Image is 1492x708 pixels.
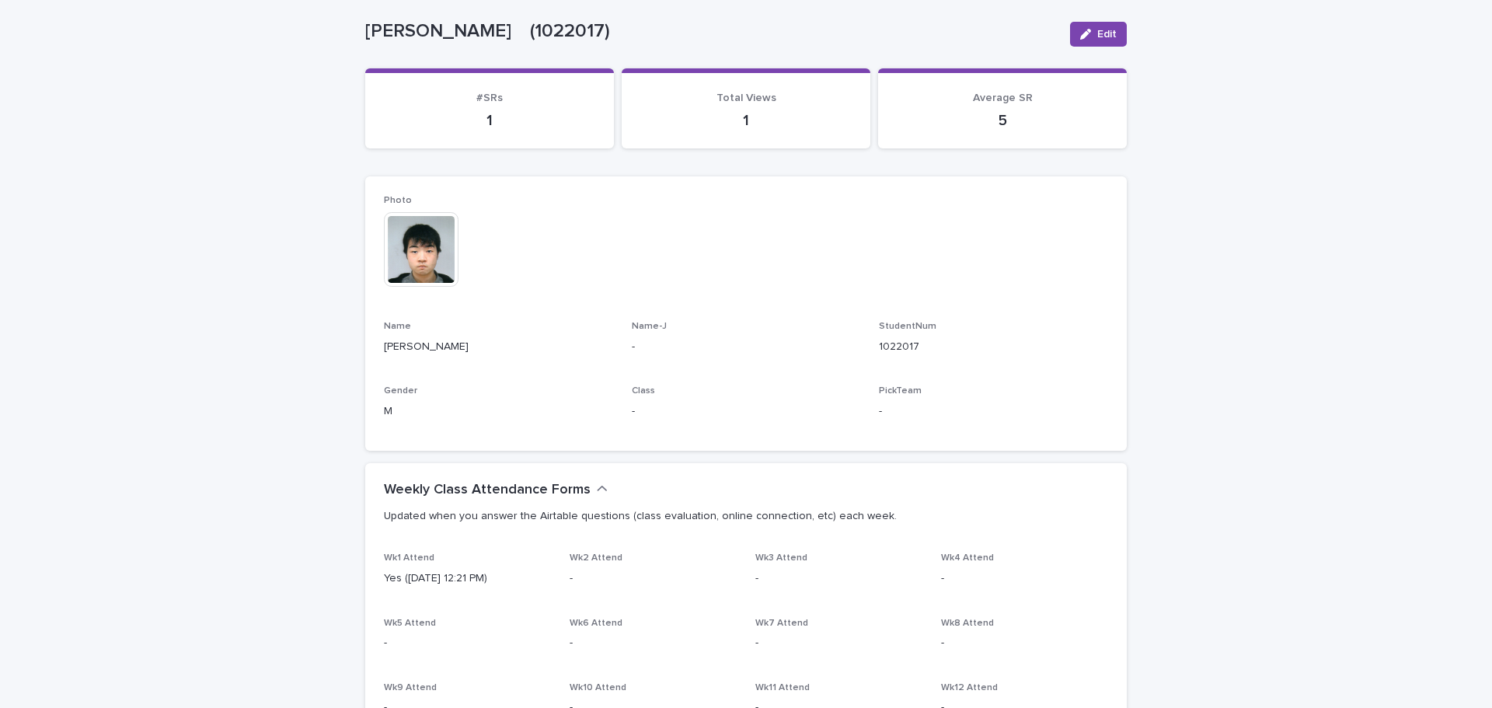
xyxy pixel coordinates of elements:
span: Photo [384,196,412,205]
span: Wk5 Attend [384,619,436,628]
p: - [941,635,1108,651]
span: Name-J [632,322,667,331]
p: - [941,570,1108,587]
span: PickTeam [879,386,922,396]
p: - [755,635,922,651]
span: Class [632,386,655,396]
p: 1 [640,111,852,130]
span: Wk6 Attend [570,619,622,628]
span: Average SR [973,92,1033,103]
span: Wk8 Attend [941,619,994,628]
span: Wk4 Attend [941,553,994,563]
span: Wk9 Attend [384,683,437,692]
span: StudentNum [879,322,936,331]
span: Wk11 Attend [755,683,810,692]
span: Wk2 Attend [570,553,622,563]
p: - [632,339,861,355]
span: Wk12 Attend [941,683,998,692]
p: 1022017 [879,339,1108,355]
p: - [879,403,1108,420]
p: - [570,570,737,587]
p: M [384,403,613,420]
button: Edit [1070,22,1127,47]
span: Wk7 Attend [755,619,808,628]
span: #SRs [476,92,503,103]
h2: Weekly Class Attendance Forms [384,482,591,499]
span: Total Views [716,92,776,103]
span: Gender [384,386,417,396]
span: Name [384,322,411,331]
p: [PERSON_NAME] (1022017) [365,20,1058,43]
span: Wk10 Attend [570,683,626,692]
p: 1 [384,111,595,130]
span: Edit [1097,29,1117,40]
p: - [570,635,737,651]
p: 5 [897,111,1108,130]
span: Wk1 Attend [384,553,434,563]
p: - [632,403,861,420]
p: - [384,635,551,651]
p: - [755,570,922,587]
span: Wk3 Attend [755,553,807,563]
button: Weekly Class Attendance Forms [384,482,608,499]
p: Updated when you answer the Airtable questions (class evaluation, online connection, etc) each week. [384,509,1102,523]
p: [PERSON_NAME] [384,339,613,355]
p: Yes ([DATE] 12:21 PM) [384,570,551,587]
